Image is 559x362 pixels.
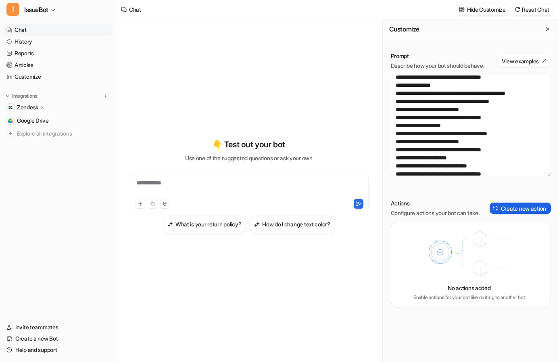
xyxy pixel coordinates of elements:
[413,294,525,301] p: Enable actions for your bot like routing to another bot
[512,4,553,15] button: Reset Chat
[262,220,330,228] h3: How do I change text color?
[17,117,49,125] span: Google Drive
[457,4,509,15] button: Hide Customize
[24,4,48,15] span: IssueBot
[391,52,484,60] p: Prompt
[448,284,491,292] p: No actions added
[175,220,241,228] h3: What is your return policy?
[6,130,15,138] img: explore all integrations
[3,333,113,344] a: Create a new Bot
[163,216,246,233] button: What is your return policy?What is your return policy?
[249,216,335,233] button: How do I change text color?How do I change text color?
[389,25,419,33] h2: Customize
[12,93,37,99] p: Integrations
[490,203,551,214] button: Create new action
[459,6,465,13] img: customize
[3,71,113,82] a: Customize
[17,127,109,140] span: Explore all integrations
[8,118,13,123] img: Google Drive
[185,154,313,162] p: Use one of the suggested questions or ask your own
[254,221,260,227] img: How do I change text color?
[515,6,520,13] img: reset
[213,138,285,151] p: 👇 Test out your bot
[391,199,480,207] p: Actions
[8,105,13,110] img: Zendesk
[3,115,113,126] a: Google DriveGoogle Drive
[3,344,113,356] a: Help and support
[391,62,484,70] p: Describe how your bot should behave.
[129,5,141,14] div: Chat
[17,103,38,111] p: Zendesk
[5,93,10,99] img: expand menu
[543,24,553,34] button: Close flyout
[391,209,480,217] p: Configure actions your bot can take.
[467,5,506,14] p: Hide Customize
[3,128,113,139] a: Explore all integrations
[102,93,108,99] img: menu_add.svg
[498,55,551,67] button: View examples
[3,48,113,59] a: Reports
[3,92,40,100] button: Integrations
[3,322,113,333] a: Invite teammates
[3,24,113,36] a: Chat
[3,59,113,71] a: Articles
[167,221,173,227] img: What is your return policy?
[3,36,113,47] a: History
[6,3,19,16] span: I
[493,205,499,211] img: create-action-icon.svg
